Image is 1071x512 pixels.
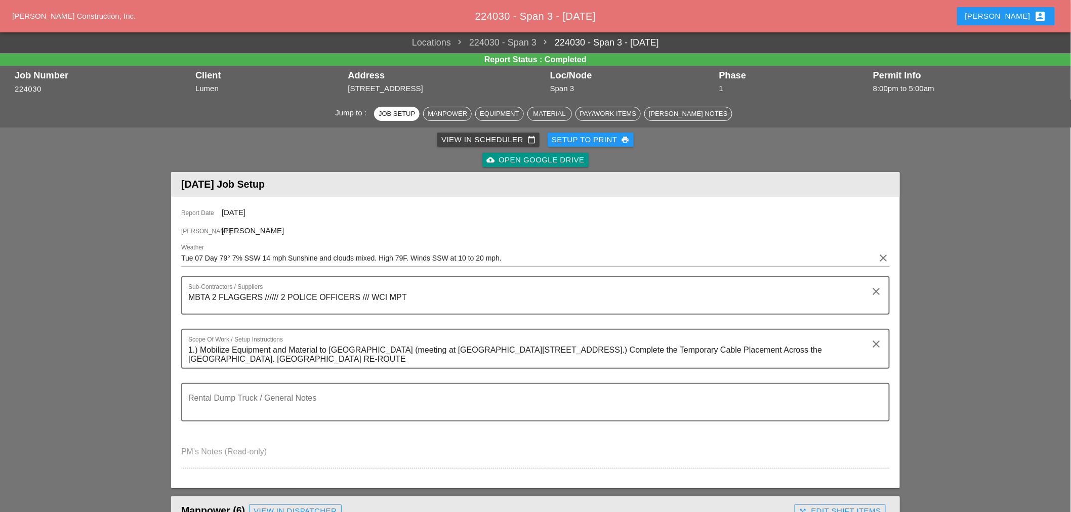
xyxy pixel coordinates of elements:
[437,133,540,147] a: View in Scheduler
[335,108,370,117] span: Jump to :
[873,70,1056,80] div: Permit Info
[878,252,890,264] i: clear
[374,107,420,121] button: Job Setup
[482,153,588,167] a: Open Google Drive
[171,172,900,197] header: [DATE] Job Setup
[348,83,545,95] div: [STREET_ADDRESS]
[181,444,890,468] textarea: PM's Notes (Read-only)
[552,134,630,146] div: Setup to Print
[181,208,222,218] span: Report Date
[188,396,875,420] textarea: Rental Dump Truck / General Notes
[644,107,732,121] button: [PERSON_NAME] Notes
[486,154,584,166] div: Open Google Drive
[537,36,659,50] a: 224030 - Span 3 - [DATE]
[965,10,1047,22] div: [PERSON_NAME]
[957,7,1055,25] button: [PERSON_NAME]
[486,156,495,164] i: cloud_upload
[719,83,869,95] div: 1
[181,250,876,266] input: Weather
[719,70,869,80] div: Phase
[480,109,519,119] div: Equipment
[548,133,634,147] button: Setup to Print
[550,83,714,95] div: Span 3
[580,109,636,119] div: Pay/Work Items
[649,109,727,119] div: [PERSON_NAME] Notes
[15,70,190,80] div: Job Number
[622,136,630,144] i: print
[871,338,883,350] i: clear
[222,208,245,217] span: [DATE]
[12,12,136,20] a: [PERSON_NAME] Construction, Inc.
[348,70,545,80] div: Address
[181,227,222,236] span: [PERSON_NAME]
[412,36,451,50] a: Locations
[188,342,875,368] textarea: Scope Of Work / Setup Instructions
[379,109,415,119] div: Job Setup
[475,11,596,22] span: 224030 - Span 3 - [DATE]
[423,107,472,121] button: Manpower
[527,107,572,121] button: Material
[428,109,467,119] div: Manpower
[1035,10,1047,22] i: account_box
[550,70,714,80] div: Loc/Node
[527,136,535,144] i: calendar_today
[222,226,284,235] span: [PERSON_NAME]
[451,36,537,50] span: 224030 - Span 3
[15,83,42,95] button: 224030
[441,134,535,146] div: View in Scheduler
[575,107,641,121] button: Pay/Work Items
[195,70,343,80] div: Client
[188,289,875,314] textarea: Sub-Contractors / Suppliers
[532,109,567,119] div: Material
[871,285,883,297] i: clear
[475,107,523,121] button: Equipment
[873,83,1056,95] div: 8:00pm to 5:00am
[195,83,343,95] div: Lumen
